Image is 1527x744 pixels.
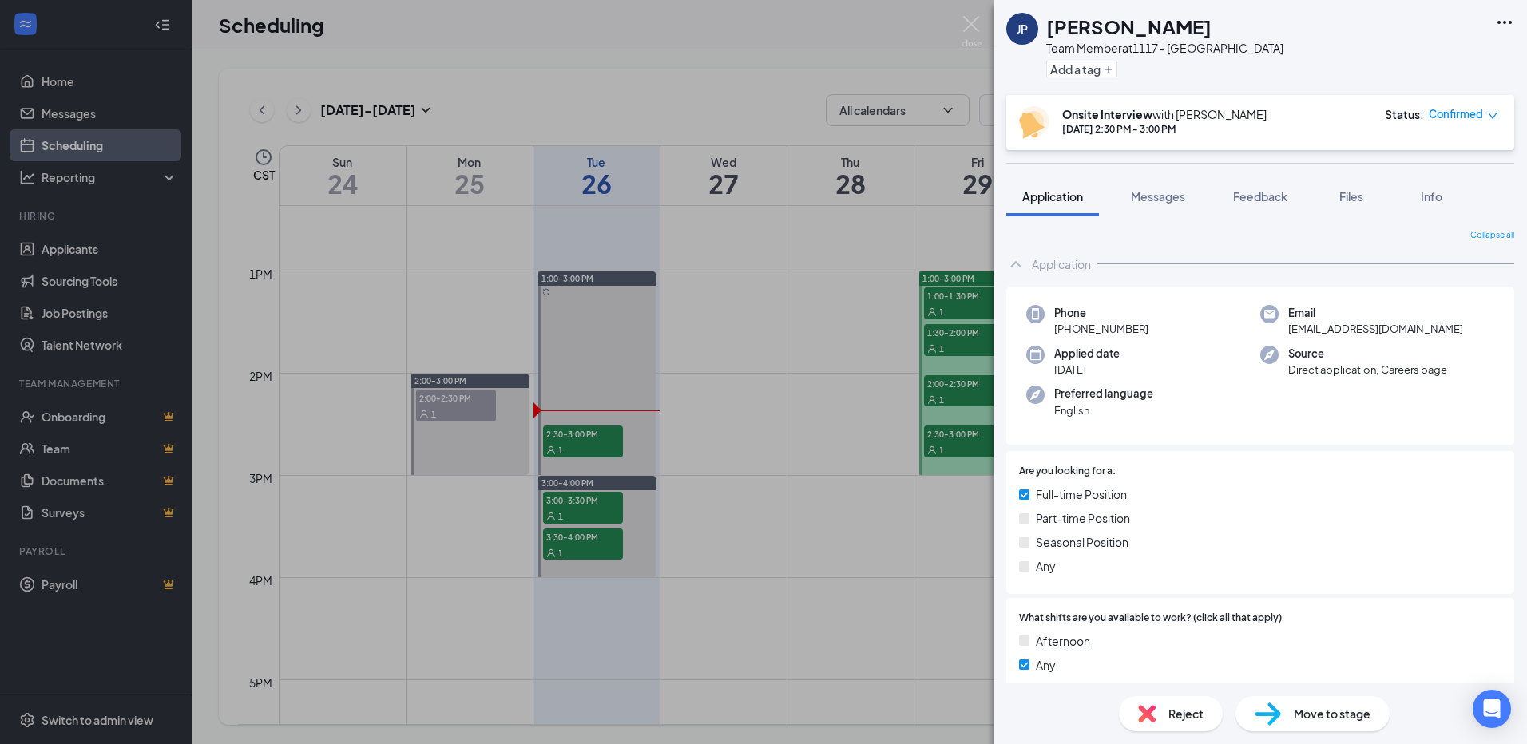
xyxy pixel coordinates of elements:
[1473,690,1511,728] div: Open Intercom Messenger
[1019,464,1116,479] span: Are you looking for a:
[1019,611,1282,626] span: What shifts are you available to work? (click all that apply)
[1054,402,1153,418] span: English
[1036,557,1056,575] span: Any
[1288,346,1447,362] span: Source
[1104,65,1113,74] svg: Plus
[1032,256,1091,272] div: Application
[1168,705,1204,722] span: Reject
[1006,255,1025,274] svg: ChevronUp
[1421,189,1442,204] span: Info
[1054,305,1148,321] span: Phone
[1339,189,1363,204] span: Files
[1036,656,1056,674] span: Any
[1062,106,1267,122] div: with [PERSON_NAME]
[1022,189,1083,204] span: Application
[1036,632,1090,650] span: Afternoon
[1036,509,1130,527] span: Part-time Position
[1288,362,1447,378] span: Direct application, Careers page
[1046,40,1283,56] div: Team Member at 1117 - [GEOGRAPHIC_DATA]
[1487,110,1498,121] span: down
[1288,321,1463,337] span: [EMAIL_ADDRESS][DOMAIN_NAME]
[1294,705,1370,722] span: Move to stage
[1036,485,1127,503] span: Full-time Position
[1288,305,1463,321] span: Email
[1429,106,1483,122] span: Confirmed
[1495,13,1514,32] svg: Ellipses
[1046,13,1212,40] h1: [PERSON_NAME]
[1054,346,1120,362] span: Applied date
[1046,61,1117,77] button: PlusAdd a tag
[1062,122,1267,136] div: [DATE] 2:30 PM - 3:00 PM
[1233,189,1287,204] span: Feedback
[1470,229,1514,242] span: Collapse all
[1036,533,1128,551] span: Seasonal Position
[1062,107,1152,121] b: Onsite Interview
[1017,21,1028,37] div: JP
[1054,362,1120,378] span: [DATE]
[1131,189,1185,204] span: Messages
[1054,386,1153,402] span: Preferred language
[1385,106,1424,122] div: Status :
[1054,321,1148,337] span: [PHONE_NUMBER]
